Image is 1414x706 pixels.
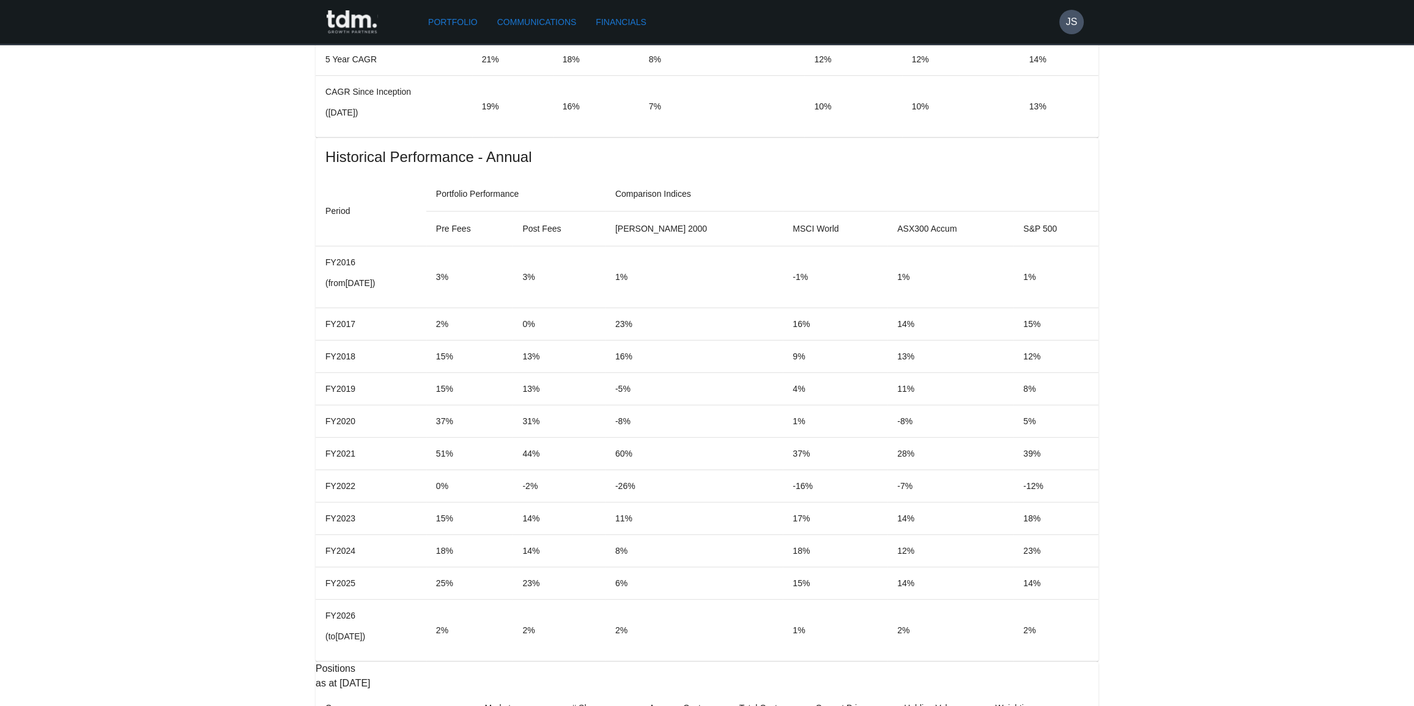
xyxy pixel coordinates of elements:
[426,246,513,307] td: 3%
[492,11,582,34] a: Communications
[783,567,887,599] td: 15%
[887,599,1013,661] td: 2%
[316,43,472,75] td: 5 Year CAGR
[316,307,426,340] td: FY2017
[887,437,1013,469] td: 28%
[426,307,513,340] td: 2%
[887,469,1013,502] td: -7%
[1013,437,1098,469] td: 39%
[513,340,605,372] td: 13%
[513,502,605,534] td: 14%
[639,43,805,75] td: 8%
[513,307,605,340] td: 0%
[783,534,887,567] td: 18%
[783,405,887,437] td: 1%
[605,437,783,469] td: 60%
[887,340,1013,372] td: 13%
[887,211,1013,246] th: ASX300 Accum
[316,661,1098,676] p: Positions
[605,534,783,567] td: 8%
[605,405,783,437] td: -8%
[316,75,472,137] td: CAGR Since Inception
[316,372,426,405] td: FY2019
[1013,340,1098,372] td: 12%
[316,599,426,661] td: FY2026
[316,405,426,437] td: FY2020
[426,534,513,567] td: 18%
[605,567,783,599] td: 6%
[1020,43,1098,75] td: 14%
[1013,307,1098,340] td: 15%
[316,340,426,372] td: FY2018
[426,177,605,211] th: Portfolio Performance
[325,277,416,289] p: (from [DATE] )
[783,437,887,469] td: 37%
[591,11,651,34] a: Financials
[325,106,462,119] p: ( [DATE] )
[887,534,1013,567] td: 12%
[513,405,605,437] td: 31%
[783,599,887,661] td: 1%
[605,469,783,502] td: -26%
[605,599,783,661] td: 2%
[783,211,887,246] th: MSCI World
[1059,10,1084,34] button: JS
[887,372,1013,405] td: 11%
[887,246,1013,307] td: 1%
[513,211,605,246] th: Post Fees
[783,307,887,340] td: 16%
[513,599,605,661] td: 2%
[783,502,887,534] td: 17%
[513,469,605,502] td: -2%
[1013,246,1098,307] td: 1%
[605,177,1098,211] th: Comparison Indices
[783,246,887,307] td: -1%
[605,340,783,372] td: 16%
[902,75,1020,137] td: 10%
[887,567,1013,599] td: 14%
[605,211,783,246] th: [PERSON_NAME] 2000
[316,534,426,567] td: FY2024
[553,75,639,137] td: 16%
[472,43,553,75] td: 21%
[783,372,887,405] td: 4%
[783,340,887,372] td: 9%
[316,246,426,307] td: FY2016
[426,405,513,437] td: 37%
[426,599,513,661] td: 2%
[316,469,426,502] td: FY2022
[605,372,783,405] td: -5%
[639,75,805,137] td: 7%
[316,177,426,246] th: Period
[316,502,426,534] td: FY2023
[316,437,426,469] td: FY2021
[887,405,1013,437] td: -8%
[325,630,416,642] p: (to [DATE] )
[804,75,901,137] td: 10%
[605,502,783,534] td: 11%
[472,75,553,137] td: 19%
[316,567,426,599] td: FY2025
[1013,567,1098,599] td: 14%
[513,534,605,567] td: 14%
[1013,211,1098,246] th: S&P 500
[887,307,1013,340] td: 14%
[426,437,513,469] td: 51%
[426,340,513,372] td: 15%
[605,307,783,340] td: 23%
[423,11,483,34] a: Portfolio
[426,502,513,534] td: 15%
[1020,75,1098,137] td: 13%
[325,147,1089,167] span: Historical Performance - Annual
[1013,599,1098,661] td: 2%
[426,372,513,405] td: 15%
[902,43,1020,75] td: 12%
[1013,469,1098,502] td: -12%
[426,469,513,502] td: 0%
[513,567,605,599] td: 23%
[513,246,605,307] td: 3%
[1013,534,1098,567] td: 23%
[513,372,605,405] td: 13%
[1013,405,1098,437] td: 5%
[804,43,901,75] td: 12%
